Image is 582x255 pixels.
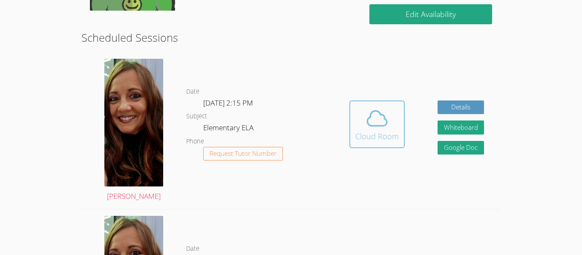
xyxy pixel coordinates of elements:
a: [PERSON_NAME] [104,59,163,203]
img: 1000049123.jpg [104,59,163,186]
a: Google Doc [438,141,484,155]
a: Details [438,100,484,115]
dt: Date [186,86,199,97]
dt: Date [186,244,199,254]
h2: Scheduled Sessions [81,29,501,46]
button: Whiteboard [438,120,484,135]
button: Cloud Room [349,100,405,148]
dt: Subject [186,111,207,122]
dt: Phone [186,136,204,147]
button: Request Tutor Number [203,147,283,161]
span: Request Tutor Number [210,150,277,157]
div: Cloud Room [355,130,399,142]
a: Edit Availability [369,4,492,24]
span: [DATE] 2:15 PM [203,98,253,108]
dd: Elementary ELA [203,122,255,136]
